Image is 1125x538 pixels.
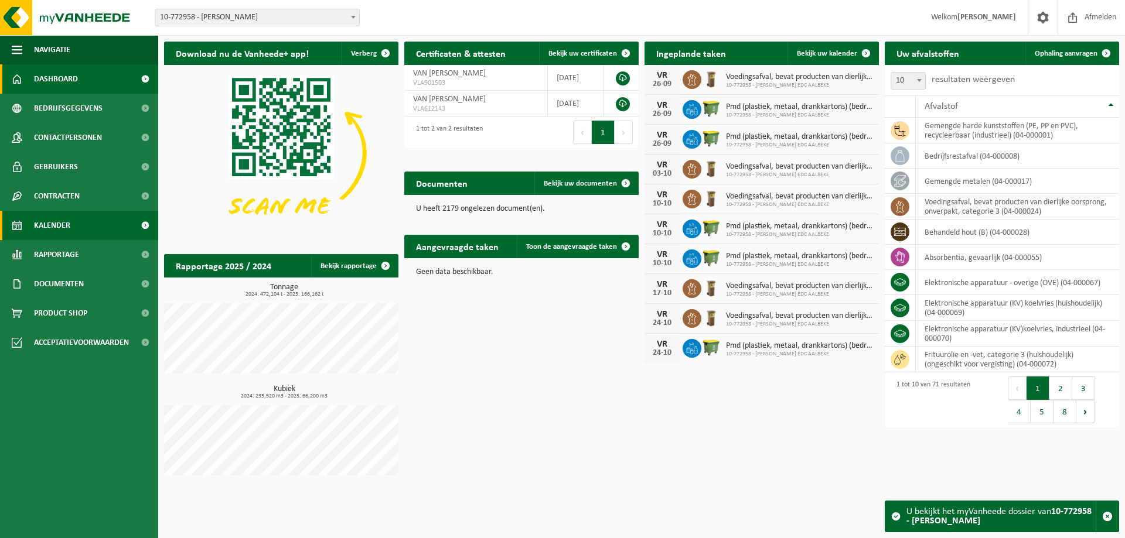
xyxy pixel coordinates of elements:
img: WB-0140-HPE-BN-01 [701,307,721,327]
span: Pmd (plastiek, metaal, drankkartons) (bedrijven) [726,222,873,231]
button: 1 [592,121,615,144]
span: Bekijk uw documenten [544,180,617,187]
div: 10-10 [650,229,674,238]
img: WB-1100-HPE-GN-50 [701,98,721,118]
span: Contactpersonen [34,123,102,152]
div: VR [650,160,674,170]
span: VAN [PERSON_NAME] [413,69,486,78]
strong: [PERSON_NAME] [957,13,1016,22]
span: Documenten [34,269,84,299]
p: Geen data beschikbaar. [416,268,627,276]
a: Bekijk uw kalender [787,42,878,65]
span: Bekijk uw certificaten [548,50,617,57]
td: elektronische apparatuur (KV)koelvries, industrieel (04-000070) [916,321,1119,347]
a: Toon de aangevraagde taken [517,235,637,258]
td: gemengde metalen (04-000017) [916,169,1119,194]
span: 10 [891,73,925,89]
span: 10-772958 - [PERSON_NAME] EDC AALBEKE [726,112,873,119]
span: Pmd (plastiek, metaal, drankkartons) (bedrijven) [726,341,873,351]
span: Pmd (plastiek, metaal, drankkartons) (bedrijven) [726,102,873,112]
img: WB-0140-HPE-BN-01 [701,68,721,88]
h2: Ingeplande taken [645,42,738,64]
img: WB-0140-HPE-BN-01 [701,158,721,178]
img: WB-1100-HPE-GN-50 [701,128,721,148]
td: frituurolie en -vet, categorie 3 (huishoudelijk) (ongeschikt voor vergisting) (04-000072) [916,347,1119,372]
label: resultaten weergeven [932,75,1015,84]
button: Previous [1008,376,1027,400]
td: gemengde harde kunststoffen (PE, PP en PVC), recycleerbaar (industrieel) (04-000001) [916,118,1119,143]
div: 24-10 [650,319,674,327]
button: Next [1076,400,1095,423]
div: VR [650,190,674,200]
td: [DATE] [548,65,604,91]
button: 4 [1008,400,1031,423]
span: Voedingsafval, bevat producten van dierlijke oorsprong, onverpakt, categorie 3 [726,311,873,321]
span: VLA612143 [413,104,538,114]
span: Acceptatievoorwaarden [34,328,129,357]
span: 10-772958 - [PERSON_NAME] EDC AALBEKE [726,201,873,208]
td: voedingsafval, bevat producten van dierlijke oorsprong, onverpakt, categorie 3 (04-000024) [916,194,1119,220]
div: 03-10 [650,170,674,178]
span: Gebruikers [34,152,78,181]
span: Bedrijfsgegevens [34,94,103,123]
a: Bekijk uw documenten [534,172,637,195]
span: Kalender [34,211,70,240]
a: Bekijk rapportage [311,254,397,277]
button: 1 [1027,376,1049,400]
span: 10-772958 - [PERSON_NAME] EDC AALBEKE [726,172,873,179]
img: WB-0140-HPE-BN-01 [701,277,721,297]
div: VR [650,220,674,229]
h2: Uw afvalstoffen [885,42,971,64]
img: WB-1100-HPE-GN-50 [701,337,721,357]
td: [DATE] [548,91,604,116]
span: Voedingsafval, bevat producten van dierlijke oorsprong, onverpakt, categorie 3 [726,73,873,82]
span: Pmd (plastiek, metaal, drankkartons) (bedrijven) [726,132,873,142]
div: 26-09 [650,110,674,118]
img: WB-1100-HPE-GN-50 [701,248,721,268]
button: 5 [1031,400,1054,423]
span: 10-772958 - [PERSON_NAME] EDC AALBEKE [726,291,873,298]
span: 10 [891,72,926,90]
span: 10-772958 - [PERSON_NAME] EDC AALBEKE [726,321,873,328]
button: Next [615,121,633,144]
h2: Rapportage 2025 / 2024 [164,254,283,277]
span: 2024: 235,520 m3 - 2025: 66,200 m3 [170,393,398,399]
span: Voedingsafval, bevat producten van dierlijke oorsprong, onverpakt, categorie 3 [726,162,873,172]
span: 10-772958 - [PERSON_NAME] EDC AALBEKE [726,82,873,89]
div: VR [650,280,674,289]
h2: Certificaten & attesten [404,42,517,64]
span: 10-772958 - [PERSON_NAME] EDC AALBEKE [726,142,873,149]
div: VR [650,310,674,319]
h2: Aangevraagde taken [404,235,510,258]
span: Voedingsafval, bevat producten van dierlijke oorsprong, onverpakt, categorie 3 [726,282,873,291]
span: 10-772958 - [PERSON_NAME] EDC AALBEKE [726,231,873,238]
span: Dashboard [34,64,78,94]
span: 10-772958 - [PERSON_NAME] EDC AALBEKE [726,261,873,268]
span: Contracten [34,181,80,211]
button: Previous [573,121,592,144]
td: elektronische apparatuur - overige (OVE) (04-000067) [916,270,1119,295]
p: U heeft 2179 ongelezen document(en). [416,205,627,213]
h3: Kubiek [170,385,398,399]
span: Afvalstof [925,102,958,111]
div: 1 tot 10 van 71 resultaten [891,375,970,424]
h2: Documenten [404,172,479,194]
a: Ophaling aanvragen [1025,42,1118,65]
img: WB-0140-HPE-BN-01 [701,188,721,208]
img: Download de VHEPlus App [164,65,398,241]
span: Pmd (plastiek, metaal, drankkartons) (bedrijven) [726,252,873,261]
div: VR [650,131,674,140]
span: VLA901503 [413,78,538,88]
div: VR [650,71,674,80]
div: VR [650,250,674,259]
td: absorbentia, gevaarlijk (04-000055) [916,245,1119,270]
span: 10-772958 - [PERSON_NAME] EDC AALBEKE [726,351,873,358]
span: 2024: 472,104 t - 2025: 166,162 t [170,292,398,297]
span: Voedingsafval, bevat producten van dierlijke oorsprong, onverpakt, categorie 3 [726,192,873,201]
div: 10-10 [650,259,674,268]
span: Toon de aangevraagde taken [526,243,617,251]
button: 8 [1054,400,1076,423]
button: 3 [1072,376,1095,400]
div: U bekijkt het myVanheede dossier van [906,501,1096,532]
h3: Tonnage [170,283,398,297]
